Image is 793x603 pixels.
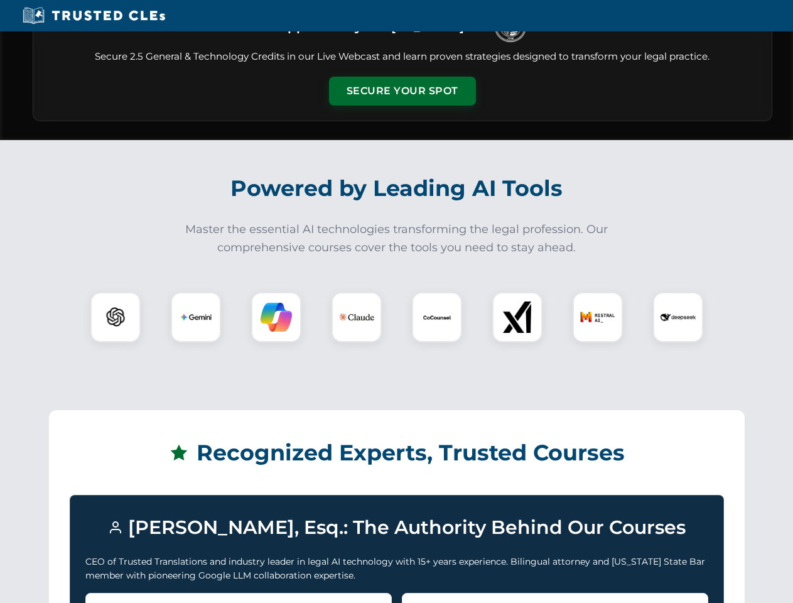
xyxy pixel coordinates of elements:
[48,50,757,64] p: Secure 2.5 General & Technology Credits in our Live Webcast and learn proven strategies designed ...
[85,511,708,545] h3: [PERSON_NAME], Esq.: The Authority Behind Our Courses
[49,166,745,210] h2: Powered by Leading AI Tools
[19,6,169,25] img: Trusted CLEs
[653,292,703,342] div: DeepSeek
[177,220,617,257] p: Master the essential AI technologies transforming the legal profession. Our comprehensive courses...
[661,300,696,335] img: DeepSeek Logo
[332,292,382,342] div: Claude
[90,292,141,342] div: ChatGPT
[251,292,301,342] div: Copilot
[339,300,374,335] img: Claude Logo
[502,301,533,333] img: xAI Logo
[421,301,453,333] img: CoCounsel Logo
[171,292,221,342] div: Gemini
[580,300,615,335] img: Mistral AI Logo
[412,292,462,342] div: CoCounsel
[492,292,542,342] div: xAI
[180,301,212,333] img: Gemini Logo
[70,431,724,475] h2: Recognized Experts, Trusted Courses
[573,292,623,342] div: Mistral AI
[85,555,708,583] p: CEO of Trusted Translations and industry leader in legal AI technology with 15+ years experience....
[261,301,292,333] img: Copilot Logo
[329,77,476,106] button: Secure Your Spot
[97,299,134,335] img: ChatGPT Logo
